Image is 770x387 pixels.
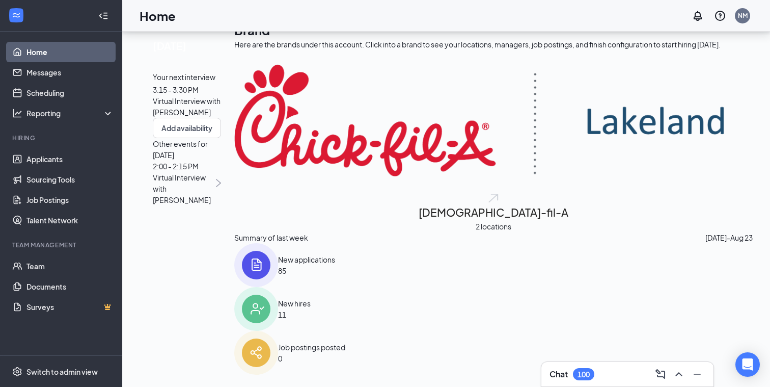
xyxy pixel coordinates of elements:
div: Job postings posted [278,342,345,353]
a: Job Postings [26,190,114,210]
div: 100 [577,370,590,379]
a: Team [26,256,114,276]
img: open.6027fd2a22e1237b5b06.svg [487,192,500,204]
div: Hiring [12,134,112,142]
svg: ComposeMessage [654,368,667,380]
div: Reporting [26,108,114,118]
span: 2:00 - 2:15 PM [153,161,213,172]
a: Documents [26,276,114,297]
a: Applicants [26,149,114,169]
button: ChevronUp [671,366,687,382]
span: Your next interview [153,72,215,82]
a: Sourcing Tools [26,169,114,190]
a: Home [26,42,114,62]
a: Scheduling [26,83,114,103]
span: Virtual Interview with [PERSON_NAME] [153,172,213,205]
svg: Settings [12,366,22,376]
div: Team Management [12,241,112,249]
svg: Analysis [12,108,22,118]
a: Messages [26,62,114,83]
span: 0 [278,353,345,364]
h1: Home [140,7,176,24]
div: Here are the brands under this account. Click into a brand to see your locations, managers, job p... [234,39,753,50]
a: SurveysCrown [26,297,114,317]
img: Chick-fil-A [234,50,753,192]
img: icon [234,287,278,331]
button: Add availability [153,118,221,138]
span: Virtual Interview with [PERSON_NAME] [153,96,221,117]
svg: Minimize [691,368,703,380]
button: Minimize [689,366,705,382]
h3: Chat [549,369,568,380]
h2: [DEMOGRAPHIC_DATA]-fil-A [419,204,568,221]
svg: Notifications [692,10,704,22]
img: icon [234,331,278,375]
span: [DATE] [153,38,221,54]
span: 3:15 - 3:30 PM [153,85,199,94]
a: Talent Network [26,210,114,230]
span: [DATE] - Aug 23 [705,232,753,243]
span: Other events for [DATE] [153,138,221,161]
div: New applications [278,254,335,265]
div: New hires [278,298,311,309]
img: icon [234,243,278,287]
span: 85 [278,265,335,276]
svg: ChevronUp [673,368,685,380]
span: 11 [278,309,311,320]
span: Summary of last week [234,232,308,243]
span: 2 locations [476,221,511,232]
svg: WorkstreamLogo [11,10,21,20]
div: Switch to admin view [26,366,98,376]
svg: QuestionInfo [714,10,726,22]
div: NM [738,11,748,20]
svg: Collapse [98,10,108,20]
button: ComposeMessage [652,366,669,382]
div: Open Intercom Messenger [735,352,760,377]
